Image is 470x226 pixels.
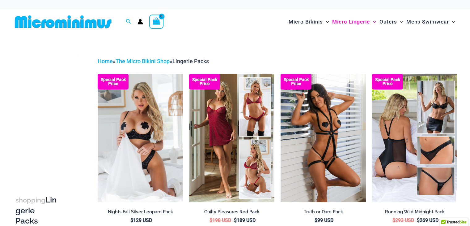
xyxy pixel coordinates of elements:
[281,209,366,215] h2: Truth or Dare Pack
[126,18,131,26] a: Search icon link
[234,217,256,223] bdi: 189 USD
[372,209,457,215] h2: Running Wild Midnight Pack
[417,217,438,223] bdi: 269 USD
[392,217,414,223] bdi: 293 USD
[138,19,143,24] a: Account icon link
[372,209,457,217] a: Running Wild Midnight Pack
[210,217,231,223] bdi: 198 USD
[189,209,274,217] a: Guilty Pleasures Red Pack
[12,15,114,29] img: MM SHOP LOGO FLAT
[397,14,403,30] span: Menu Toggle
[372,74,457,202] a: All Styles (1) Running Wild Midnight 1052 Top 6512 Bottom 04Running Wild Midnight 1052 Top 6512 B...
[281,209,366,217] a: Truth or Dare Pack
[149,15,163,29] a: View Shopping Cart, empty
[406,14,449,30] span: Mens Swimwear
[189,74,274,202] img: Guilty Pleasures Red Collection Pack F
[130,217,152,223] bdi: 129 USD
[98,58,209,64] span: » »
[189,78,220,86] b: Special Pack Price
[234,217,237,223] span: $
[281,74,366,202] a: Truth or Dare Black 1905 Bodysuit 611 Micro 07 Truth or Dare Black 1905 Bodysuit 611 Micro 06Trut...
[405,12,457,31] a: Mens SwimwearMenu ToggleMenu Toggle
[15,52,71,176] iframe: TrustedSite Certified
[98,209,183,215] h2: Nights Fall Silver Leopard Pack
[289,14,323,30] span: Micro Bikinis
[332,14,370,30] span: Micro Lingerie
[323,14,329,30] span: Menu Toggle
[98,58,113,64] a: Home
[98,78,129,86] b: Special Pack Price
[286,11,458,32] nav: Site Navigation
[315,217,317,223] span: $
[331,12,378,31] a: Micro LingerieMenu ToggleMenu Toggle
[281,74,366,202] img: Truth or Dare Black 1905 Bodysuit 611 Micro 07
[98,74,183,202] img: Nights Fall Silver Leopard 1036 Bra 6046 Thong 09v2
[370,14,376,30] span: Menu Toggle
[189,209,274,215] h2: Guilty Pleasures Red Pack
[130,217,133,223] span: $
[449,14,455,30] span: Menu Toggle
[98,74,183,202] a: Nights Fall Silver Leopard 1036 Bra 6046 Thong 09v2 Nights Fall Silver Leopard 1036 Bra 6046 Thon...
[379,14,397,30] span: Outers
[15,196,45,204] span: shopping
[372,78,403,86] b: Special Pack Price
[172,58,209,64] span: Lingerie Packs
[378,12,405,31] a: OutersMenu ToggleMenu Toggle
[315,217,333,223] bdi: 99 USD
[392,217,395,223] span: $
[372,74,457,202] img: All Styles (1)
[417,217,420,223] span: $
[287,12,331,31] a: Micro BikinisMenu ToggleMenu Toggle
[210,217,212,223] span: $
[189,74,274,202] a: Guilty Pleasures Red Collection Pack F Guilty Pleasures Red Collection Pack BGuilty Pleasures Red...
[281,78,311,86] b: Special Pack Price
[98,209,183,217] a: Nights Fall Silver Leopard Pack
[116,58,170,64] a: The Micro Bikini Shop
